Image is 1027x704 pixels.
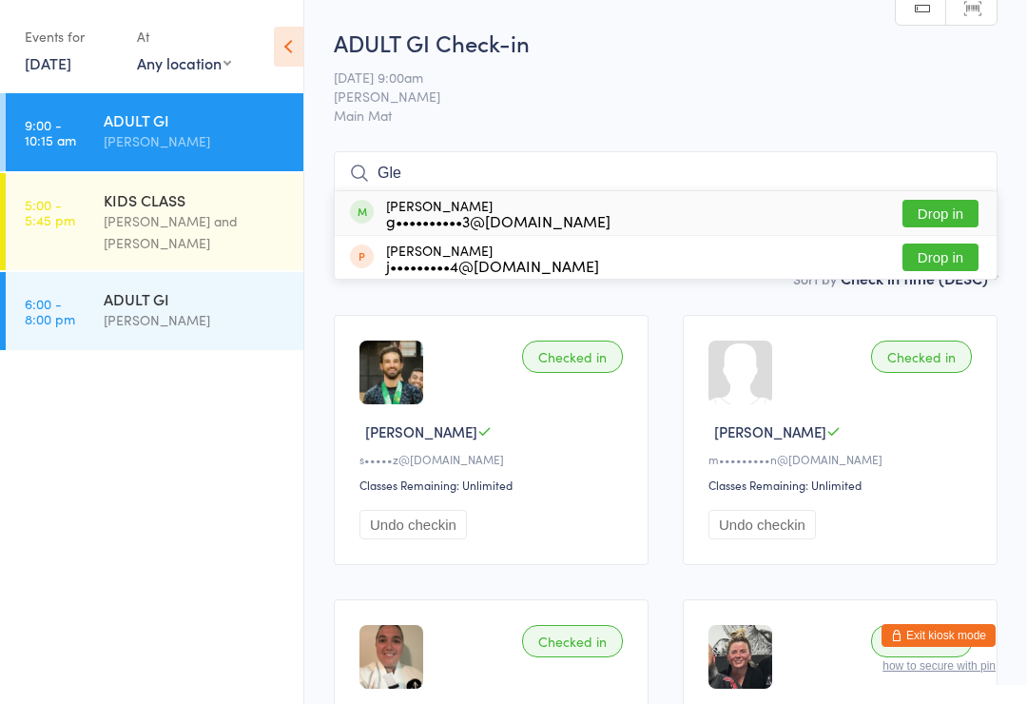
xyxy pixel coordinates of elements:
div: [PERSON_NAME] [104,309,287,331]
div: Classes Remaining: Unlimited [359,477,629,493]
div: Classes Remaining: Unlimited [708,477,978,493]
div: [PERSON_NAME] [104,130,287,152]
input: Search [334,151,998,195]
div: Events for [25,21,118,52]
div: Checked in [522,625,623,657]
div: Any location [137,52,231,73]
div: Checked in [871,625,972,657]
span: [DATE] 9:00am [334,68,968,87]
div: g••••••••••3@[DOMAIN_NAME] [386,213,610,228]
button: Undo checkin [708,510,816,539]
div: s•••••z@[DOMAIN_NAME] [359,451,629,467]
div: ADULT GI [104,109,287,130]
button: how to secure with pin [882,659,996,673]
div: m•••••••••n@[DOMAIN_NAME] [708,451,978,467]
a: 6:00 -8:00 pmADULT GI[PERSON_NAME] [6,272,303,350]
div: ADULT GI [104,288,287,309]
button: Drop in [902,200,979,227]
div: KIDS CLASS [104,189,287,210]
button: Drop in [902,244,979,271]
span: Main Mat [334,106,998,125]
img: image1737682759.png [708,625,772,689]
div: [PERSON_NAME] [386,243,599,273]
span: [PERSON_NAME] [365,421,477,441]
a: 5:00 -5:45 pmKIDS CLASS[PERSON_NAME] and [PERSON_NAME] [6,173,303,270]
a: [DATE] [25,52,71,73]
h2: ADULT GI Check-in [334,27,998,58]
time: 6:00 - 8:00 pm [25,296,75,326]
img: image1732770211.png [359,341,423,404]
div: [PERSON_NAME] and [PERSON_NAME] [104,210,287,254]
div: [PERSON_NAME] [386,198,610,228]
div: Checked in [871,341,972,373]
button: Undo checkin [359,510,467,539]
div: j•••••••••4@[DOMAIN_NAME] [386,258,599,273]
div: At [137,21,231,52]
a: 9:00 -10:15 amADULT GI[PERSON_NAME] [6,93,303,171]
time: 5:00 - 5:45 pm [25,197,75,227]
div: Checked in [522,341,623,373]
time: 9:00 - 10:15 am [25,117,76,147]
button: Exit kiosk mode [882,624,996,647]
span: [PERSON_NAME] [334,87,968,106]
img: image1740392964.png [359,625,423,689]
span: [PERSON_NAME] [714,421,826,441]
